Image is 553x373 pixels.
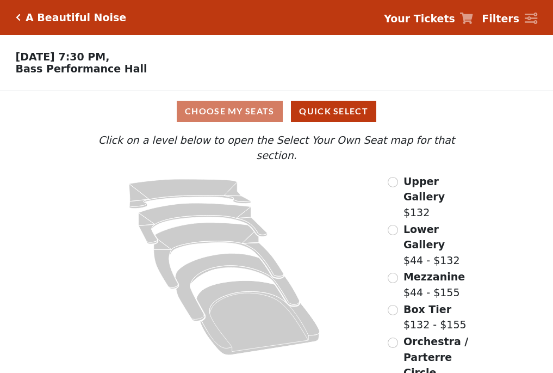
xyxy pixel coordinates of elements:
[403,222,476,268] label: $44 - $132
[403,223,445,251] span: Lower Gallery
[403,271,465,283] span: Mezzanine
[403,174,476,221] label: $132
[26,11,126,24] h5: A Beautiful Noise
[291,101,376,122] button: Quick Select
[482,13,519,25] strong: Filters
[403,269,465,300] label: $44 - $155
[482,11,537,27] a: Filters
[139,203,268,244] path: Lower Gallery - Seats Available: 120
[16,14,21,21] a: Click here to go back to filters
[403,175,445,203] span: Upper Gallery
[77,132,476,163] p: Click on a level below to open the Select Your Own Seat map for that section.
[384,13,455,25] strong: Your Tickets
[129,179,251,209] path: Upper Gallery - Seats Available: 155
[197,280,320,355] path: Orchestra / Parterre Circle - Seats Available: 30
[403,302,467,333] label: $132 - $155
[384,11,473,27] a: Your Tickets
[403,303,451,315] span: Box Tier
